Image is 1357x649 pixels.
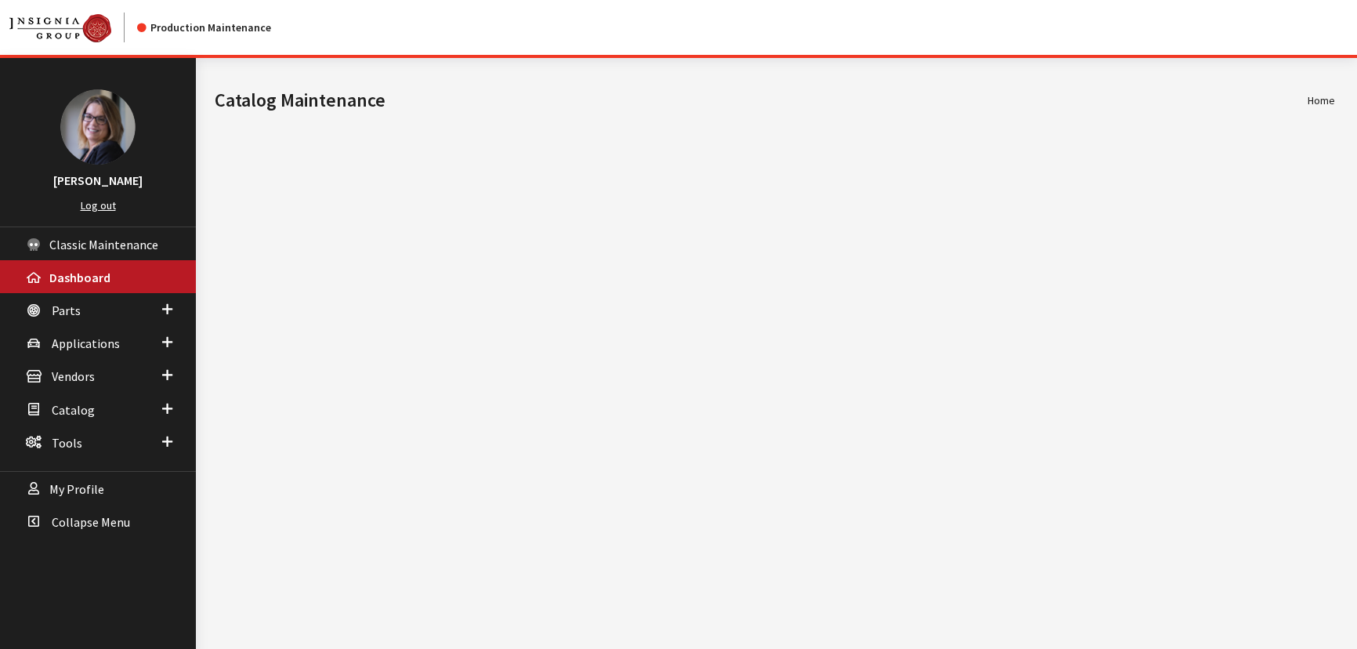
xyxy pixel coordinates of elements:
[60,89,136,165] img: Kim Callahan Collins
[49,237,158,252] span: Classic Maintenance
[1308,92,1335,109] li: Home
[52,514,130,530] span: Collapse Menu
[9,13,137,42] a: Insignia Group logo
[9,14,111,42] img: Catalog Maintenance
[52,335,120,351] span: Applications
[52,369,95,385] span: Vendors
[16,171,180,190] h3: [PERSON_NAME]
[215,86,1308,114] h1: Catalog Maintenance
[49,270,110,285] span: Dashboard
[52,402,95,418] span: Catalog
[137,20,271,36] div: Production Maintenance
[52,435,82,451] span: Tools
[52,303,81,318] span: Parts
[81,198,116,212] a: Log out
[49,481,104,497] span: My Profile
